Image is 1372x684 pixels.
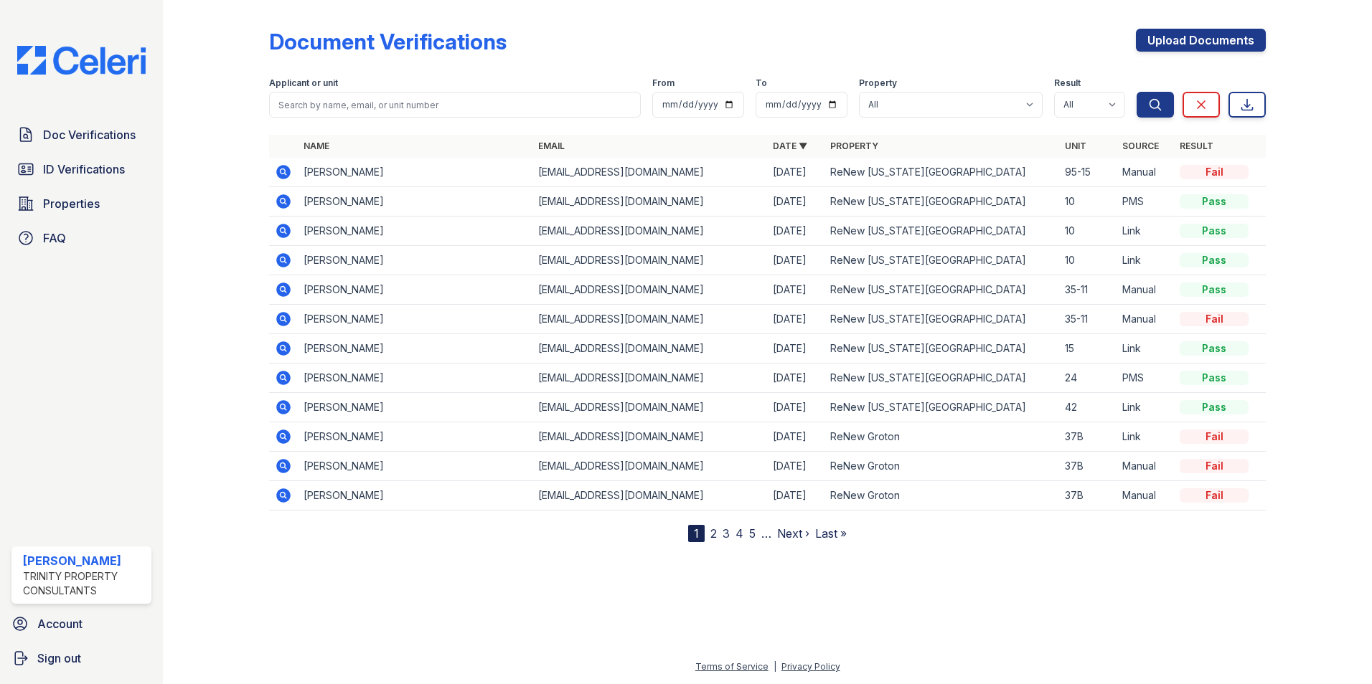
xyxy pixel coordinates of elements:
td: [DATE] [767,334,824,364]
span: Account [37,615,83,632]
td: [EMAIL_ADDRESS][DOMAIN_NAME] [532,452,767,481]
td: [PERSON_NAME] [298,187,532,217]
span: FAQ [43,229,66,247]
a: 4 [736,526,743,541]
div: Pass [1180,400,1249,414]
td: ReNew Groton [824,481,1059,510]
a: Unit [1065,141,1086,151]
td: ReNew [US_STATE][GEOGRAPHIC_DATA] [824,217,1059,246]
td: [DATE] [767,187,824,217]
td: [PERSON_NAME] [298,246,532,275]
td: ReNew [US_STATE][GEOGRAPHIC_DATA] [824,158,1059,187]
td: ReNew [US_STATE][GEOGRAPHIC_DATA] [824,275,1059,305]
td: Link [1117,422,1174,452]
td: [EMAIL_ADDRESS][DOMAIN_NAME] [532,364,767,393]
td: [EMAIL_ADDRESS][DOMAIN_NAME] [532,305,767,334]
td: Manual [1117,452,1174,481]
div: Pass [1180,253,1249,267]
div: Pass [1180,224,1249,238]
td: [DATE] [767,393,824,422]
a: Last » [815,526,847,541]
div: Pass [1180,194,1249,209]
label: Property [859,77,897,89]
a: Sign out [6,644,157,673]
div: Pass [1180,282,1249,297]
td: [DATE] [767,422,824,452]
a: Name [304,141,329,151]
div: [PERSON_NAME] [23,552,146,569]
td: Link [1117,334,1174,364]
div: | [774,661,776,672]
td: ReNew [US_STATE][GEOGRAPHIC_DATA] [824,246,1059,275]
td: 35-11 [1059,305,1117,334]
td: [EMAIL_ADDRESS][DOMAIN_NAME] [532,393,767,422]
label: To [756,77,767,89]
a: Account [6,609,157,638]
td: [PERSON_NAME] [298,422,532,452]
td: [DATE] [767,246,824,275]
a: Privacy Policy [781,661,840,672]
td: Link [1117,393,1174,422]
a: FAQ [11,224,151,252]
a: 2 [710,526,717,541]
td: Manual [1117,275,1174,305]
div: Trinity Property Consultants [23,569,146,598]
td: 37B [1059,422,1117,452]
td: [PERSON_NAME] [298,334,532,364]
div: Fail [1180,312,1249,326]
label: From [652,77,675,89]
td: [EMAIL_ADDRESS][DOMAIN_NAME] [532,187,767,217]
td: ReNew [US_STATE][GEOGRAPHIC_DATA] [824,393,1059,422]
td: 10 [1059,246,1117,275]
div: Pass [1180,371,1249,385]
td: PMS [1117,187,1174,217]
td: [EMAIL_ADDRESS][DOMAIN_NAME] [532,217,767,246]
td: 15 [1059,334,1117,364]
td: Manual [1117,158,1174,187]
a: 5 [749,526,756,541]
label: Result [1054,77,1081,89]
div: 1 [688,525,705,542]
a: Terms of Service [695,661,769,672]
a: Property [830,141,878,151]
td: [EMAIL_ADDRESS][DOMAIN_NAME] [532,334,767,364]
td: [DATE] [767,305,824,334]
td: 37B [1059,452,1117,481]
a: 3 [723,526,730,541]
td: [EMAIL_ADDRESS][DOMAIN_NAME] [532,158,767,187]
td: [DATE] [767,452,824,481]
span: Sign out [37,650,81,667]
td: [DATE] [767,364,824,393]
td: 35-11 [1059,275,1117,305]
td: [EMAIL_ADDRESS][DOMAIN_NAME] [532,481,767,510]
a: Source [1122,141,1159,151]
div: Pass [1180,341,1249,356]
a: Next › [777,526,809,541]
input: Search by name, email, or unit number [269,92,641,118]
td: [EMAIL_ADDRESS][DOMAIN_NAME] [532,275,767,305]
td: [DATE] [767,217,824,246]
td: [DATE] [767,275,824,305]
td: [PERSON_NAME] [298,217,532,246]
td: 37B [1059,481,1117,510]
td: ReNew Groton [824,422,1059,452]
td: 95-15 [1059,158,1117,187]
div: Fail [1180,488,1249,503]
span: Properties [43,195,100,212]
td: ReNew [US_STATE][GEOGRAPHIC_DATA] [824,305,1059,334]
a: Doc Verifications [11,120,151,149]
a: Date ▼ [773,141,807,151]
td: [PERSON_NAME] [298,158,532,187]
span: Doc Verifications [43,126,136,143]
td: 10 [1059,217,1117,246]
td: ReNew [US_STATE][GEOGRAPHIC_DATA] [824,187,1059,217]
label: Applicant or unit [269,77,338,89]
a: Upload Documents [1136,29,1266,52]
a: Email [538,141,565,151]
a: Properties [11,189,151,218]
td: [PERSON_NAME] [298,481,532,510]
td: Manual [1117,305,1174,334]
td: [PERSON_NAME] [298,275,532,305]
td: [PERSON_NAME] [298,364,532,393]
td: ReNew [US_STATE][GEOGRAPHIC_DATA] [824,334,1059,364]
